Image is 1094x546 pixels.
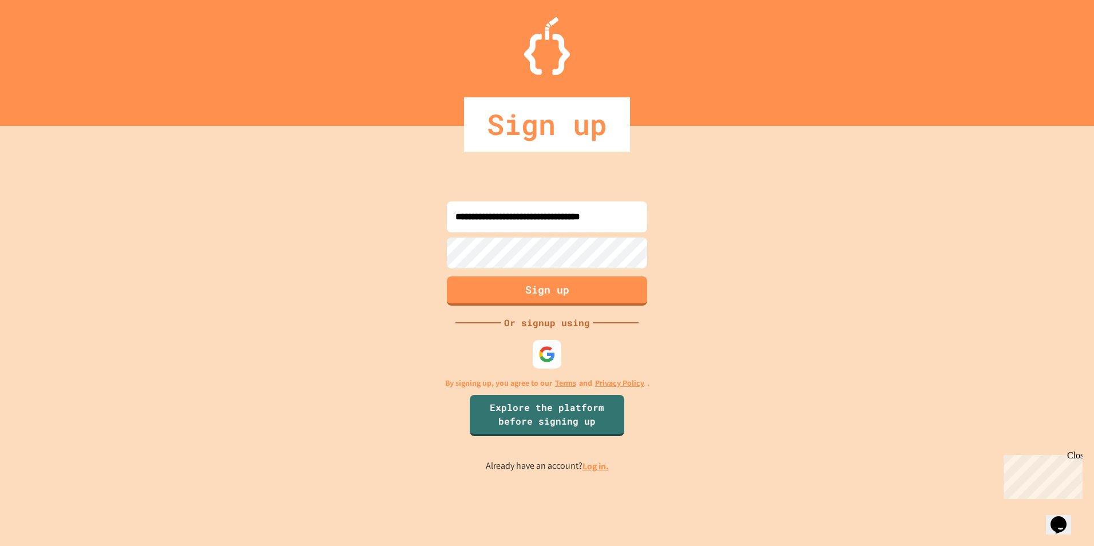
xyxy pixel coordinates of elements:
[555,377,576,389] a: Terms
[5,5,79,73] div: Chat with us now!Close
[524,17,570,75] img: Logo.svg
[470,395,624,436] a: Explore the platform before signing up
[538,346,556,363] img: google-icon.svg
[595,377,644,389] a: Privacy Policy
[582,460,609,472] a: Log in.
[464,97,630,152] div: Sign up
[999,450,1083,499] iframe: chat widget
[1046,500,1083,535] iframe: chat widget
[501,316,593,330] div: Or signup using
[447,276,647,306] button: Sign up
[486,459,609,473] p: Already have an account?
[445,377,649,389] p: By signing up, you agree to our and .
